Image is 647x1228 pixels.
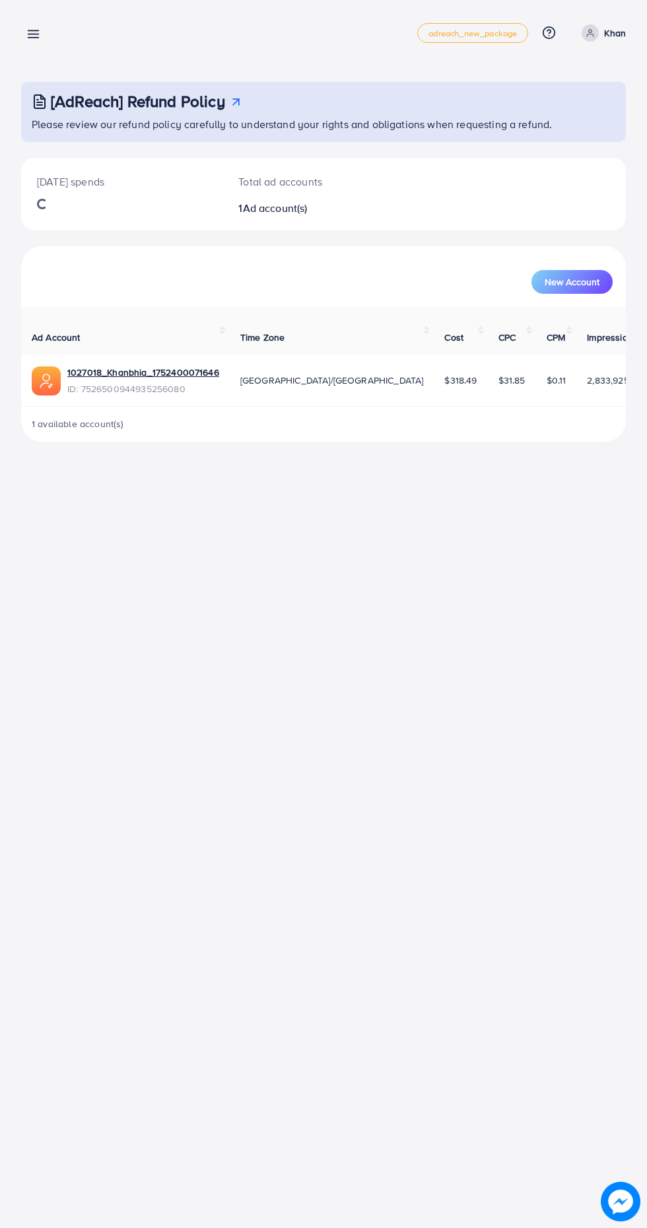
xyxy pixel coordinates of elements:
[547,331,565,344] span: CPM
[444,374,477,387] span: $318.49
[238,202,358,215] h2: 1
[51,92,225,111] h3: [AdReach] Refund Policy
[603,1184,638,1219] img: image
[32,366,61,395] img: ic-ads-acc.e4c84228.svg
[240,374,424,387] span: [GEOGRAPHIC_DATA]/[GEOGRAPHIC_DATA]
[37,174,207,189] p: [DATE] spends
[587,331,633,344] span: Impression
[238,174,358,189] p: Total ad accounts
[32,331,81,344] span: Ad Account
[67,366,219,379] a: 1027018_Khanbhia_1752400071646
[417,23,528,43] a: adreach_new_package
[587,374,629,387] span: 2,833,925
[243,201,308,215] span: Ad account(s)
[576,24,626,42] a: Khan
[531,270,613,294] button: New Account
[498,331,516,344] span: CPC
[547,374,566,387] span: $0.11
[67,382,219,395] span: ID: 7526500944935256080
[32,116,618,132] p: Please review our refund policy carefully to understand your rights and obligations when requesti...
[604,25,626,41] p: Khan
[444,331,463,344] span: Cost
[240,331,285,344] span: Time Zone
[32,417,124,430] span: 1 available account(s)
[428,29,517,38] span: adreach_new_package
[545,277,599,287] span: New Account
[498,374,526,387] span: $31.85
